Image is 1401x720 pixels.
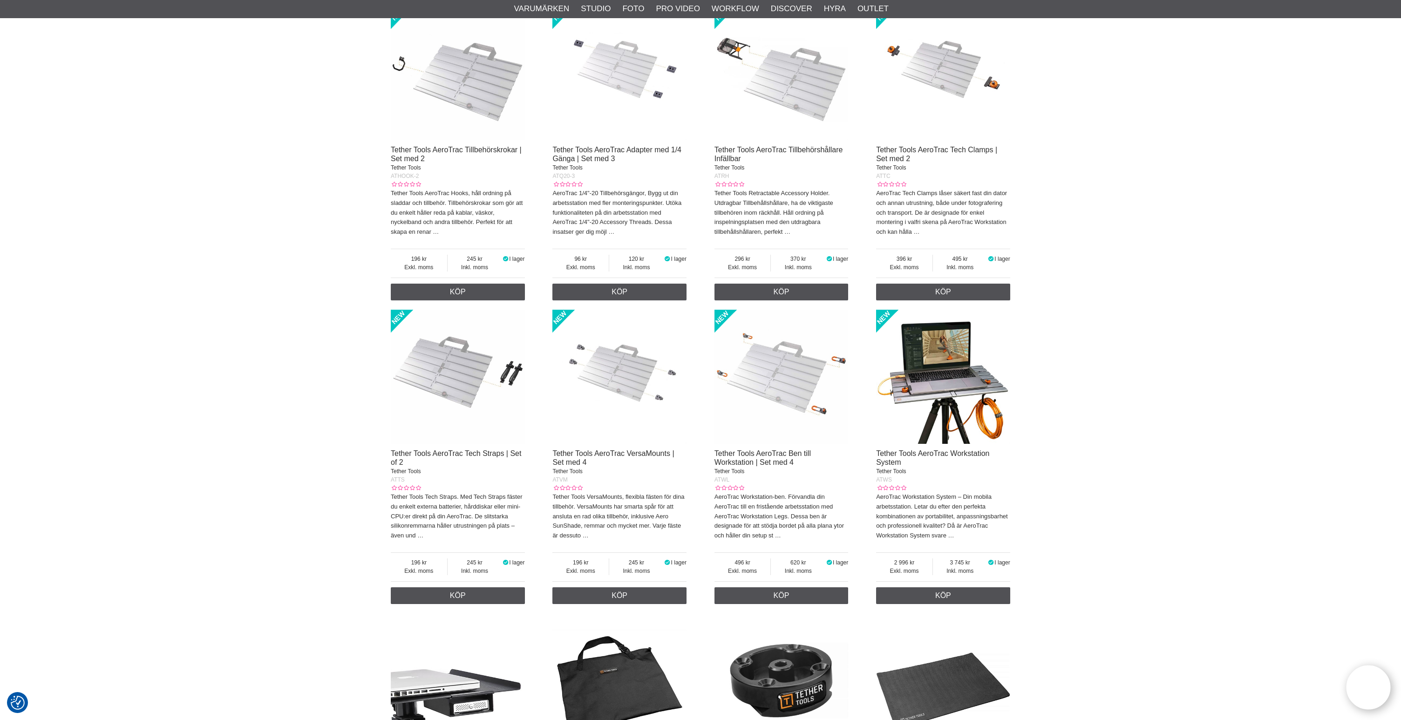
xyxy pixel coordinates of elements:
[391,468,421,475] span: Tether Tools
[876,180,906,189] div: Kundbetyg: 0
[876,492,1010,541] p: AeroTrac Workstation System – Din mobila arbetsstation. Letar du efter den perfekta kombinationen...
[714,6,849,140] img: Tether Tools AeroTrac Tillbehörshållare Infällbar
[552,173,575,179] span: ATQ20-3
[714,164,744,171] span: Tether Tools
[581,3,611,15] a: Studio
[714,263,771,272] span: Exkl. moms
[771,255,825,263] span: 370
[771,558,825,567] span: 620
[448,255,502,263] span: 245
[876,173,890,179] span: ATTC
[391,189,525,237] p: Tether Tools AeroTrac Hooks, håll ordning på sladdar och tillbehör. Tillbehörskrokar som gör att ...
[552,484,582,492] div: Kundbetyg: 0
[391,567,447,575] span: Exkl. moms
[714,484,744,492] div: Kundbetyg: 0
[714,173,729,179] span: ATRH
[552,587,687,604] a: Köp
[714,492,849,541] p: AeroTrac Workstation-ben. Förvandla din AeroTrac till en fristående arbetsstation med AeroTrac Wo...
[876,587,1010,604] a: Köp
[664,256,671,262] i: I lager
[771,263,825,272] span: Inkl. moms
[714,587,849,604] a: Köp
[876,263,932,272] span: Exkl. moms
[833,256,848,262] span: I lager
[552,567,609,575] span: Exkl. moms
[391,164,421,171] span: Tether Tools
[391,173,419,179] span: ATHOOK-2
[609,255,664,263] span: 120
[714,476,729,483] span: ATWL
[391,146,522,163] a: Tether Tools AeroTrac Tillbehörskrokar | Set med 2
[448,567,502,575] span: Inkl. moms
[391,476,405,483] span: ATTS
[583,532,589,539] a: …
[671,256,687,262] span: I lager
[608,228,614,235] a: …
[509,256,524,262] span: I lager
[933,255,987,263] span: 495
[417,532,423,539] a: …
[11,694,25,711] button: Samtyckesinställningar
[771,567,825,575] span: Inkl. moms
[824,3,846,15] a: Hyra
[876,567,932,575] span: Exkl. moms
[11,696,25,710] img: Revisit consent button
[448,558,502,567] span: 245
[552,492,687,541] p: Tether Tools VersaMounts, flexibla fästen för dina tillbehör. VersaMounts har smarta spår för att...
[876,284,1010,300] a: Köp
[714,449,811,466] a: Tether Tools AeroTrac Ben till Workstation | Set med 4
[391,263,447,272] span: Exkl. moms
[714,567,771,575] span: Exkl. moms
[913,228,919,235] a: …
[391,558,447,567] span: 196
[391,484,421,492] div: Kundbetyg: 0
[609,558,664,567] span: 245
[514,3,570,15] a: Varumärken
[948,532,954,539] a: …
[622,3,644,15] a: Foto
[391,180,421,189] div: Kundbetyg: 0
[784,228,790,235] a: …
[391,492,525,541] p: Tether Tools Tech Straps. Med Tech Straps fäster du enkelt externa batterier, hårddiskar eller mi...
[714,146,843,163] a: Tether Tools AeroTrac Tillbehörshållare Infällbar
[552,180,582,189] div: Kundbetyg: 0
[714,558,771,567] span: 496
[876,558,932,567] span: 2 996
[664,559,671,566] i: I lager
[509,559,524,566] span: I lager
[775,532,781,539] a: …
[857,3,889,15] a: Outlet
[933,263,987,272] span: Inkl. moms
[825,559,833,566] i: I lager
[714,284,849,300] a: Köp
[876,146,997,163] a: Tether Tools AeroTrac Tech Clamps | Set med 2
[502,559,509,566] i: I lager
[656,3,700,15] a: Pro Video
[933,558,987,567] span: 3 745
[714,255,771,263] span: 296
[876,255,932,263] span: 396
[876,484,906,492] div: Kundbetyg: 0
[994,256,1010,262] span: I lager
[876,310,1010,444] img: Tether Tools AeroTrac Workstation System
[609,567,664,575] span: Inkl. moms
[876,189,1010,237] p: AeroTrac Tech Clamps låser säkert fast din dator och annan utrustning, både under fotografering o...
[391,284,525,300] a: Köp
[552,310,687,444] img: Tether Tools AeroTrac VersaMounts | Set med 4
[433,228,439,235] a: …
[876,6,1010,140] img: Tether Tools AeroTrac Tech Clamps | Set med 2
[714,310,849,444] img: Tether Tools AeroTrac Ben till Workstation | Set med 4
[714,189,849,237] p: Tether Tools Retractable Accessory Holder. Utdragbar Tillbehållshållare, ha de viktigaste tillbeh...
[552,263,609,272] span: Exkl. moms
[671,559,687,566] span: I lager
[552,6,687,140] img: Tether Tools AeroTrac Adapter med 1/4 Gänga | Set med 3
[552,255,609,263] span: 96
[391,587,525,604] a: Köp
[876,468,906,475] span: Tether Tools
[391,255,447,263] span: 196
[552,189,687,237] p: AeroTrac 1/4"-20 Tillbehörsgängor, Bygg ut din arbetsstation med fler monteringspunkter. Utöka fu...
[552,146,681,163] a: Tether Tools AeroTrac Adapter med 1/4 Gänga | Set med 3
[391,6,525,140] img: Tether Tools AeroTrac Tillbehörskrokar | Set med 2
[448,263,502,272] span: Inkl. moms
[876,164,906,171] span: Tether Tools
